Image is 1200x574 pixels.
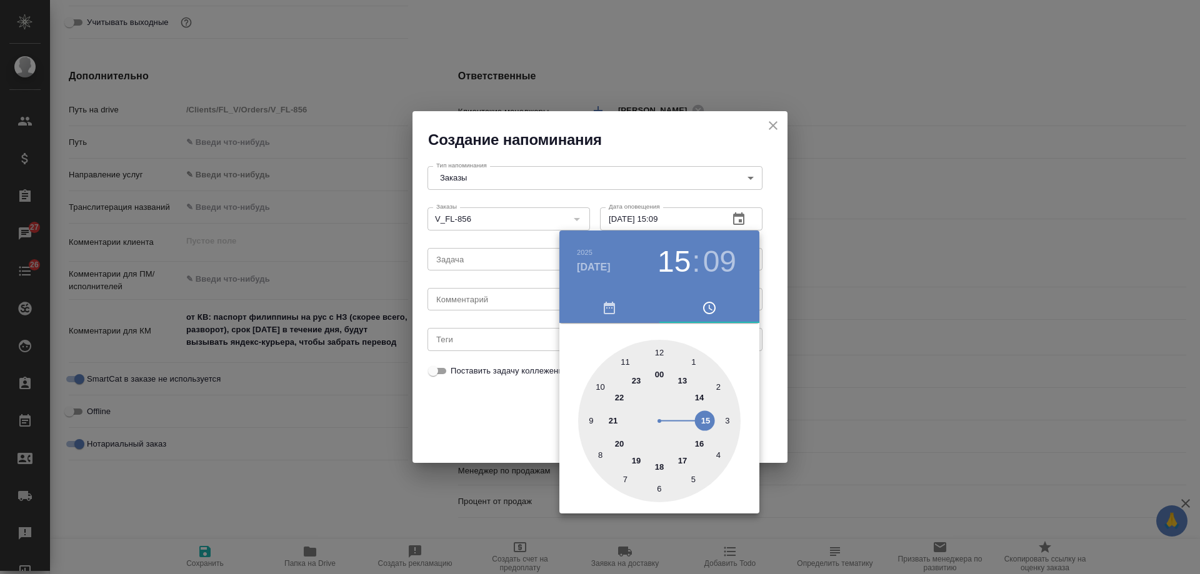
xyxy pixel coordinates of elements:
button: 15 [657,244,691,279]
button: 2025 [577,249,592,256]
button: 09 [703,244,736,279]
h3: : [692,244,700,279]
button: [DATE] [577,260,611,275]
